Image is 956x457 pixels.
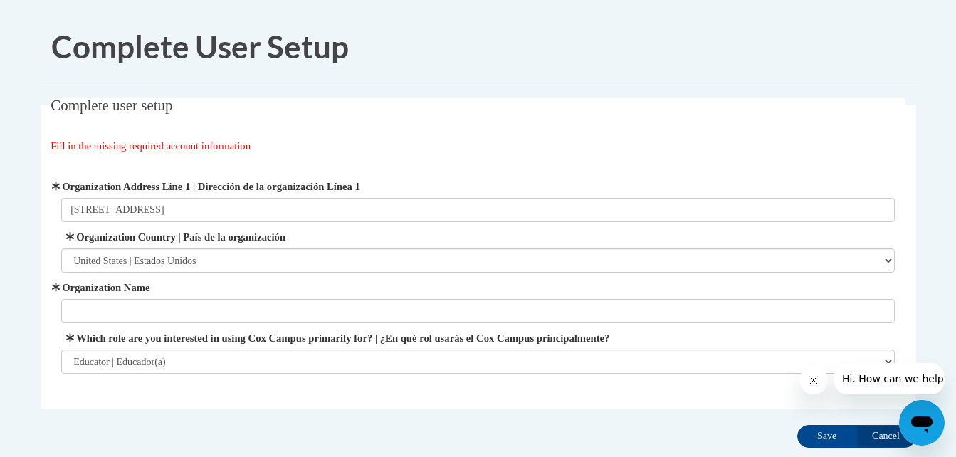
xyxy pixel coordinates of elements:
label: Organization Country | País de la organización [61,229,895,245]
label: Organization Name [61,280,895,295]
label: Organization Address Line 1 | Dirección de la organización Línea 1 [61,179,895,194]
span: Complete User Setup [51,28,349,65]
span: Hi. How can we help? [9,10,115,21]
iframe: Close message [799,366,828,394]
input: Metadata input [61,299,895,323]
input: Metadata input [61,198,895,222]
span: Fill in the missing required account information [51,140,251,152]
input: Cancel [856,425,916,448]
iframe: Button to launch messaging window [899,400,945,446]
label: Which role are you interested in using Cox Campus primarily for? | ¿En qué rol usarás el Cox Camp... [61,330,895,346]
iframe: Message from company [834,363,945,394]
input: Save [797,425,857,448]
span: Complete user setup [51,97,172,114]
